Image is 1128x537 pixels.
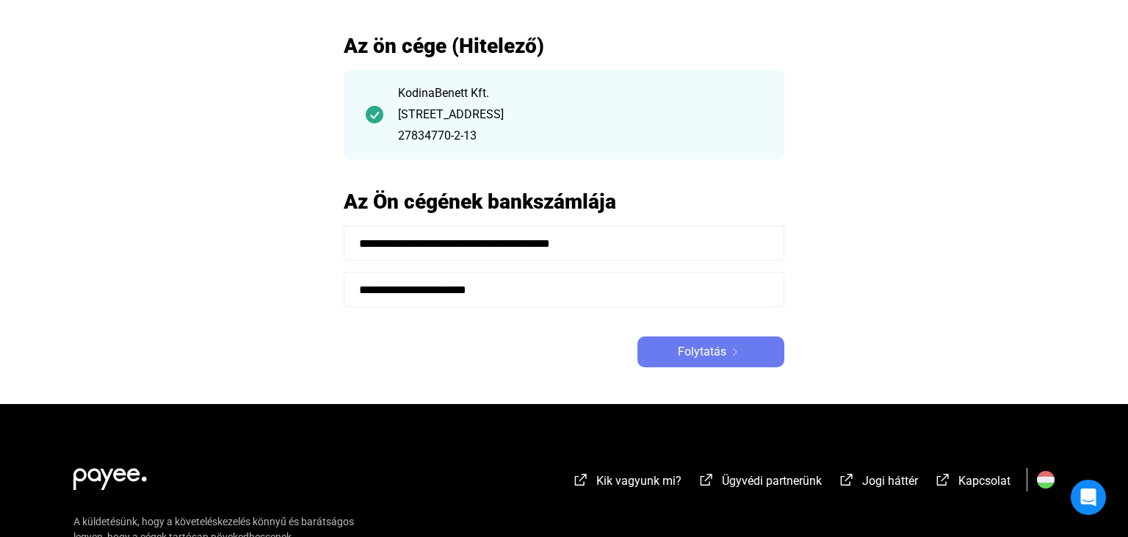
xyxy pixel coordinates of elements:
span: Folytatás [678,343,726,361]
span: Jogi háttér [862,474,918,488]
img: checkmark-darker-green-circle [366,106,383,123]
span: Kapcsolat [958,474,1010,488]
div: KodinaBenett Kft. [398,84,762,102]
a: external-link-whiteÜgyvédi partnerünk [698,476,822,490]
a: external-link-whiteKik vagyunk mi? [572,476,681,490]
div: Open Intercom Messenger [1071,480,1106,515]
h2: Az ön cége (Hitelező) [344,33,784,59]
img: external-link-white [572,472,590,487]
h2: Az Ön cégének bankszámlája [344,189,784,215]
div: 27834770-2-13 [398,127,762,145]
img: HU.svg [1037,471,1055,489]
img: external-link-white [838,472,856,487]
button: Folytatásarrow-right-white [637,336,784,367]
img: white-payee-white-dot.svg [73,460,147,490]
img: external-link-white [934,472,952,487]
span: Kik vagyunk mi? [596,474,681,488]
a: external-link-whiteJogi háttér [838,476,918,490]
a: external-link-whiteKapcsolat [934,476,1010,490]
img: arrow-right-white [726,348,744,356]
img: external-link-white [698,472,715,487]
span: Ügyvédi partnerünk [722,474,822,488]
div: [STREET_ADDRESS] [398,106,762,123]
